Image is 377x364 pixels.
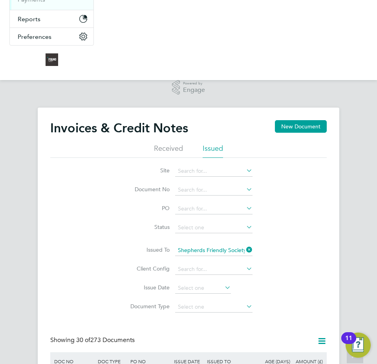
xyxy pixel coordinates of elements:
li: Issued [203,144,223,158]
label: Status [124,223,170,230]
input: Search for... [175,166,253,177]
a: Go to home page [9,53,94,66]
button: Open Resource Center, 11 new notifications [346,333,371,358]
label: Document No [124,186,170,193]
img: foundtalent-logo-retina.png [46,53,58,66]
input: Select one [175,283,231,294]
label: Issue Date [124,284,170,291]
span: Preferences [18,33,51,40]
input: Select one [175,222,253,233]
label: Client Config [124,265,170,272]
span: 273 Documents [76,336,135,344]
input: Search for... [175,203,253,214]
label: Issued To [124,246,170,253]
div: Showing [50,336,136,344]
input: Search for... [175,185,253,196]
label: PO [124,205,170,212]
h2: Invoices & Credit Notes [50,120,188,136]
li: Received [154,144,183,158]
button: Reports [10,10,93,27]
button: Preferences [10,28,93,45]
input: Select one [175,302,253,313]
input: Search for... [175,245,253,256]
span: Engage [183,87,205,93]
span: Powered by [183,80,205,87]
span: Reports [18,15,40,23]
button: New Document [275,120,327,133]
a: Powered byEngage [172,80,205,95]
label: Document Type [124,303,170,310]
span: 30 of [76,336,90,344]
input: Search for... [175,264,253,275]
div: 11 [345,338,352,348]
label: Site [124,167,170,174]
